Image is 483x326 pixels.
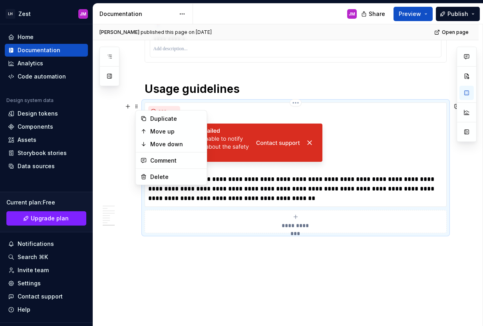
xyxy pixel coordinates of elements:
[6,9,15,19] div: LH
[432,27,472,38] a: Open page
[18,73,66,81] div: Code automation
[150,173,202,181] div: Delete
[436,7,480,21] button: Publish
[18,136,36,144] div: Assets
[5,238,88,250] button: Notifications
[18,240,54,248] div: Notifications
[145,82,447,96] h1: Usage guidelines
[369,10,385,18] span: Share
[357,7,390,21] button: Share
[18,293,63,300] div: Contact support
[99,10,175,18] div: Documentation
[5,70,88,83] a: Code automation
[5,251,88,263] button: Search ⌘K
[148,120,329,171] img: d0150542-1b8d-45c1-80be-aab853d37f1a.png
[18,10,31,18] div: Zest
[5,147,88,159] a: Storybook stories
[18,123,53,131] div: Components
[447,10,468,18] span: Publish
[5,134,88,146] a: Assets
[5,31,88,43] a: Home
[2,5,91,22] button: LHZestJM
[18,253,48,261] div: Search ⌘K
[5,160,88,173] a: Data sources
[6,198,86,206] div: Current plan : Free
[5,120,88,133] a: Components
[18,162,55,170] div: Data sources
[5,303,88,316] button: Help
[5,44,88,57] a: Documentation
[18,46,60,54] div: Documentation
[442,29,469,35] span: Open page
[5,264,88,277] a: Invite team
[5,290,88,303] button: Contact support
[80,11,86,17] div: JM
[150,157,202,165] div: Comment
[399,10,421,18] span: Preview
[6,211,86,226] a: Upgrade plan
[99,29,139,35] span: [PERSON_NAME]
[18,59,43,67] div: Analytics
[18,33,34,41] div: Home
[150,115,202,123] div: Duplicate
[18,266,49,274] div: Invite team
[5,277,88,290] a: Settings
[150,140,202,148] div: Move down
[5,57,88,70] a: Analytics
[141,29,212,35] div: published this page on [DATE]
[394,7,433,21] button: Preview
[150,128,202,136] div: Move up
[18,279,41,287] div: Settings
[18,110,58,118] div: Design tokens
[349,11,355,17] div: JM
[18,149,67,157] div: Storybook stories
[31,214,69,222] span: Upgrade plan
[5,107,88,120] a: Design tokens
[18,306,30,314] div: Help
[6,97,54,104] div: Design system data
